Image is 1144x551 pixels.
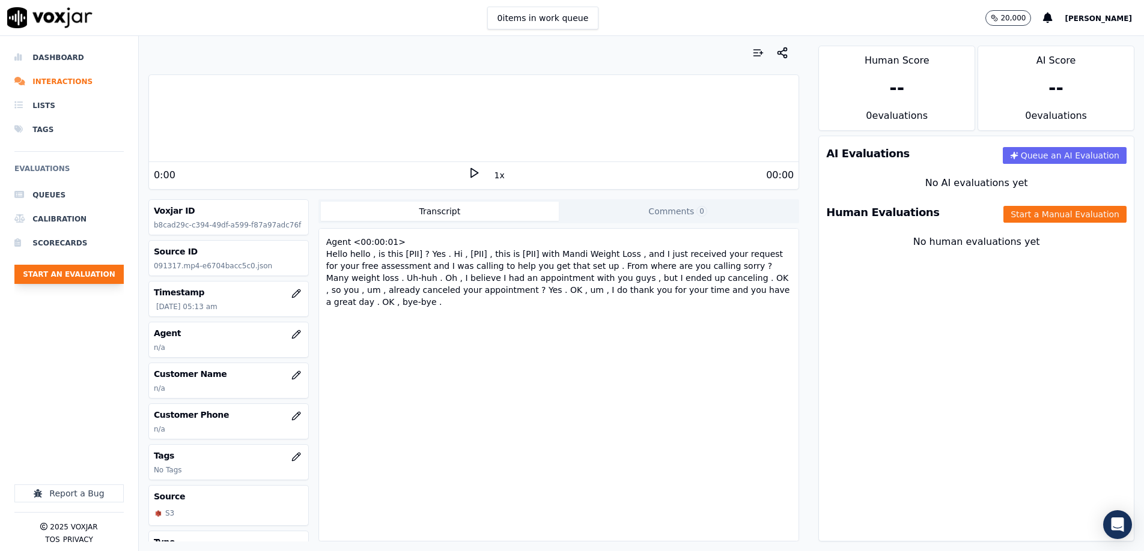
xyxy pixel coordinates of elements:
[819,46,975,68] div: Human Score
[829,235,1124,278] div: No human evaluations yet
[1065,11,1144,25] button: [PERSON_NAME]
[14,231,124,255] a: Scorecards
[1003,147,1127,164] button: Queue an AI Evaluation
[324,233,794,310] div: Agent <00:00:01> Hello hello , is this [PII] ? Yes . Hi , [PII] , this is [PII] with Mandi Weight...
[63,535,93,544] button: Privacy
[154,343,303,352] p: n/a
[1103,510,1132,539] div: Open Intercom Messenger
[154,450,303,462] h3: Tags
[154,490,303,502] h3: Source
[492,167,507,184] button: 1x
[14,484,124,502] button: Report a Bug
[14,161,124,183] h6: Evaluations
[154,327,303,339] h3: Agent
[154,220,303,230] p: b8cad29c-c394-49df-a599-f87a97adc76f
[163,506,177,520] div: S3
[829,176,1124,190] div: No AI evaluations yet
[985,10,1031,26] button: 20,000
[14,94,124,118] a: Lists
[154,286,303,298] h3: Timestamp
[154,245,303,257] h3: Source ID
[154,384,303,393] p: n/a
[819,109,975,130] div: 0 evaluation s
[559,202,797,221] button: Comments
[978,109,1134,130] div: 0 evaluation s
[14,70,124,94] a: Interactions
[154,205,303,217] h3: Voxjar ID
[1003,206,1127,223] button: Start a Manual Evaluation
[321,202,559,221] button: Transcript
[154,424,303,434] p: n/a
[50,522,97,532] p: 2025 Voxjar
[696,206,707,217] span: 0
[1065,14,1132,23] span: [PERSON_NAME]
[154,261,303,271] p: 091317.mp4-e6704bacc5c0.json
[14,46,124,70] a: Dashboard
[14,265,124,284] button: Start an Evaluation
[154,409,303,421] h3: Customer Phone
[889,77,904,99] div: --
[14,207,124,231] a: Calibration
[1000,13,1026,23] p: 20,000
[14,183,124,207] a: Queues
[154,465,303,475] p: No Tags
[154,368,303,380] h3: Customer Name
[156,302,303,312] p: [DATE] 05:13 am
[985,10,1043,26] button: 20,000
[45,535,59,544] button: TOS
[7,7,93,28] img: voxjar logo
[826,207,939,218] h3: Human Evaluations
[766,168,794,182] div: 00:00
[154,536,303,548] h3: Type
[14,118,124,142] a: Tags
[826,148,910,159] h3: AI Evaluations
[154,168,175,182] div: 0:00
[1048,77,1063,99] div: --
[154,509,163,518] img: S3_icon
[487,7,599,29] button: 0items in work queue
[978,46,1134,68] div: AI Score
